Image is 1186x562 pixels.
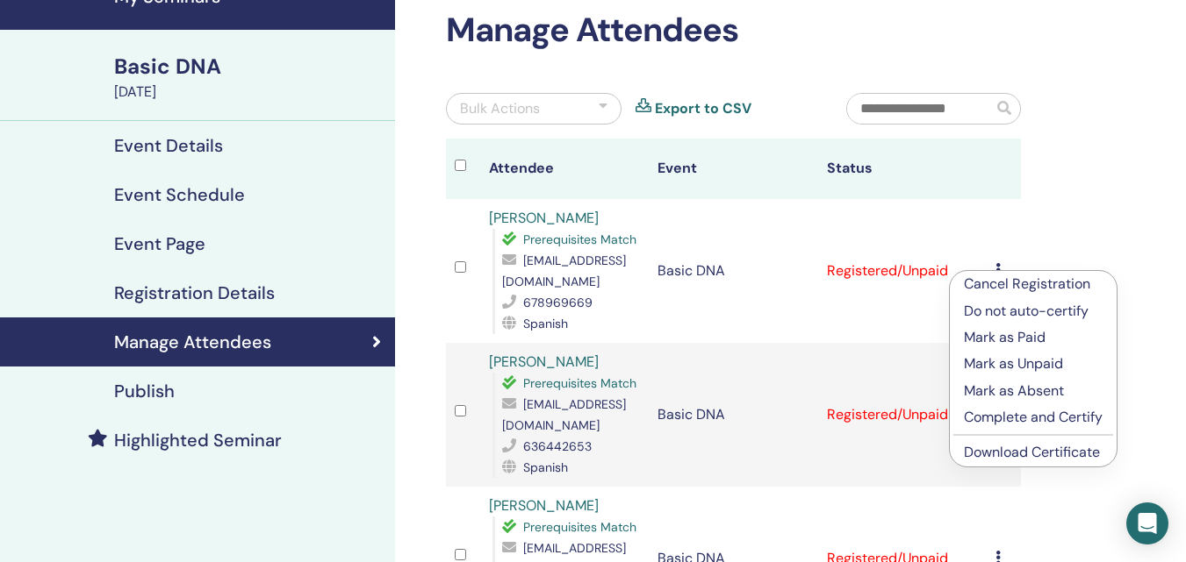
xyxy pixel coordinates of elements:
[523,316,568,331] span: Spanish
[964,443,1100,461] a: Download Certificate
[655,98,751,119] a: Export to CSV
[964,381,1103,402] p: Mark as Absent
[104,52,395,103] a: Basic DNA[DATE]
[502,396,626,433] span: [EMAIL_ADDRESS][DOMAIN_NAME]
[523,295,593,310] span: 678969669
[964,353,1103,374] p: Mark as Unpaid
[114,135,223,156] h4: Event Details
[114,184,245,205] h4: Event Schedule
[446,11,1021,51] h2: Manage Attendees
[649,139,818,199] th: Event
[964,301,1103,322] p: Do not auto-certify
[489,352,599,371] a: [PERSON_NAME]
[460,98,540,119] div: Bulk Actions
[114,331,271,352] h4: Manage Attendees
[523,438,592,454] span: 636442653
[523,375,636,391] span: Prerequisites Match
[114,52,385,82] div: Basic DNA
[502,253,626,289] span: [EMAIL_ADDRESS][DOMAIN_NAME]
[114,381,175,402] h4: Publish
[114,430,282,451] h4: Highlighted Seminar
[114,233,205,254] h4: Event Page
[1126,502,1168,544] div: Open Intercom Messenger
[649,199,818,343] td: Basic DNA
[649,343,818,487] td: Basic DNA
[818,139,988,199] th: Status
[523,519,636,535] span: Prerequisites Match
[964,407,1103,428] p: Complete and Certify
[489,496,599,515] a: [PERSON_NAME]
[480,139,650,199] th: Attendee
[964,274,1103,295] p: Cancel Registration
[489,209,599,227] a: [PERSON_NAME]
[114,282,275,303] h4: Registration Details
[523,459,568,475] span: Spanish
[114,82,385,103] div: [DATE]
[964,327,1103,348] p: Mark as Paid
[523,231,636,247] span: Prerequisites Match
